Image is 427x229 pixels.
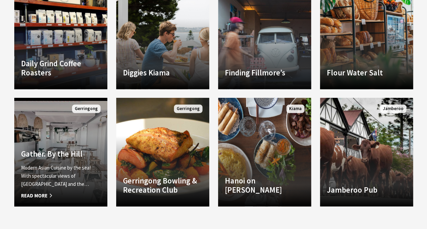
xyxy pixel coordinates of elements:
h4: Finding Fillmore’s [225,68,304,77]
span: Gerringong [174,105,202,113]
h4: Flour Water Salt [327,68,406,77]
span: Jamberoo [380,105,406,113]
a: Another Image Used Gather. By the Hill Modern Asian Cuisine by the sea! With spectacular views of... [14,98,107,207]
h4: Daily Grind Coffee Roasters [21,59,101,77]
span: Read More [21,192,101,200]
h4: Jamberoo Pub [327,185,406,195]
h4: Hanoi on [PERSON_NAME] [225,176,304,195]
h4: Gather. By the Hill [21,149,101,159]
a: Another Image Used Hanoi on [PERSON_NAME] Kiama [218,98,311,207]
h4: Gerringong Bowling & Recreation Club [123,176,202,195]
span: Gerringong [72,105,101,113]
p: Modern Asian Cuisine by the sea! With spectacular views of [GEOGRAPHIC_DATA] and the… [21,164,101,188]
a: Another Image Used Gerringong Bowling & Recreation Club Gerringong [116,98,209,207]
span: Kiama [286,105,304,113]
a: Another Image Used Jamberoo Pub Jamberoo [320,98,413,207]
h4: Diggies Kiama [123,68,202,77]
